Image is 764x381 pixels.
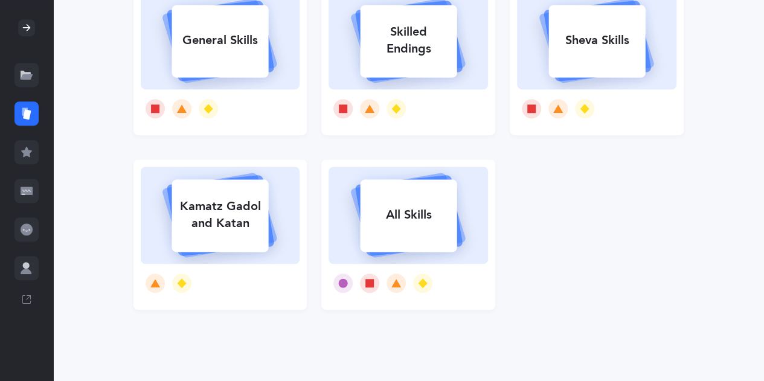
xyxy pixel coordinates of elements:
[548,25,645,56] div: Sheva Skills
[172,191,268,239] div: Kamatz Gadol and Katan
[172,25,268,56] div: General Skills
[360,16,457,65] div: Skilled Endings
[360,199,457,231] div: All Skills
